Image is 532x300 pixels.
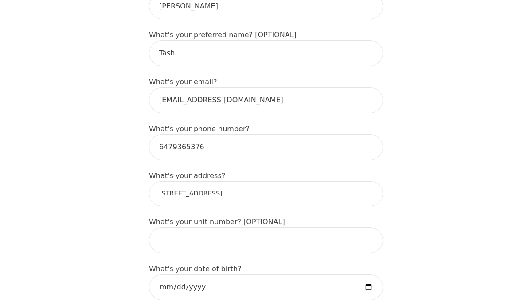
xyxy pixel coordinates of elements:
[149,31,297,39] label: What's your preferred name? [OPTIONAL]
[149,78,217,86] label: What's your email?
[149,274,383,300] input: Date of Birth
[149,171,225,180] label: What's your address?
[149,125,250,133] label: What's your phone number?
[149,218,285,226] label: What's your unit number? [OPTIONAL]
[149,265,242,273] label: What's your date of birth?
